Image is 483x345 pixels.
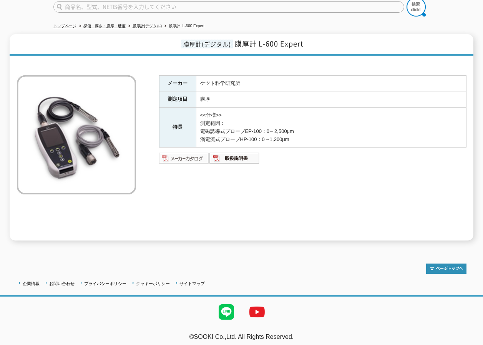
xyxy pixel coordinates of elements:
[196,108,466,148] td: <<仕様>> 測定範囲： 電磁誘導式プローブEP-100：0～2,500μm 渦電流式プローブHP-100：0～1,200μm
[181,40,233,48] span: 膜厚計(デジタル)
[211,297,242,327] img: LINE
[196,91,466,108] td: 膜厚
[84,281,126,286] a: プライバシーポリシー
[136,281,170,286] a: クッキーポリシー
[159,91,196,108] th: 測定項目
[17,75,136,194] img: 膜厚計 L-600 Expert
[53,24,76,28] a: トップページ
[209,152,260,164] img: 取扱説明書
[23,281,40,286] a: 企業情報
[426,264,466,274] img: トップページへ
[196,75,466,91] td: ケツト科学研究所
[83,24,126,28] a: 探傷・厚さ・膜厚・硬度
[53,1,404,13] input: 商品名、型式、NETIS番号を入力してください
[159,152,209,164] img: メーカーカタログ
[242,297,272,327] img: YouTube
[235,38,304,49] span: 膜厚計 L-600 Expert
[159,75,196,91] th: メーカー
[163,22,204,30] li: 膜厚計 L-600 Expert
[49,281,75,286] a: お問い合わせ
[209,158,260,163] a: 取扱説明書
[133,24,162,28] a: 膜厚計(デジタル)
[179,281,205,286] a: サイトマップ
[159,158,209,163] a: メーカーカタログ
[159,108,196,148] th: 特長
